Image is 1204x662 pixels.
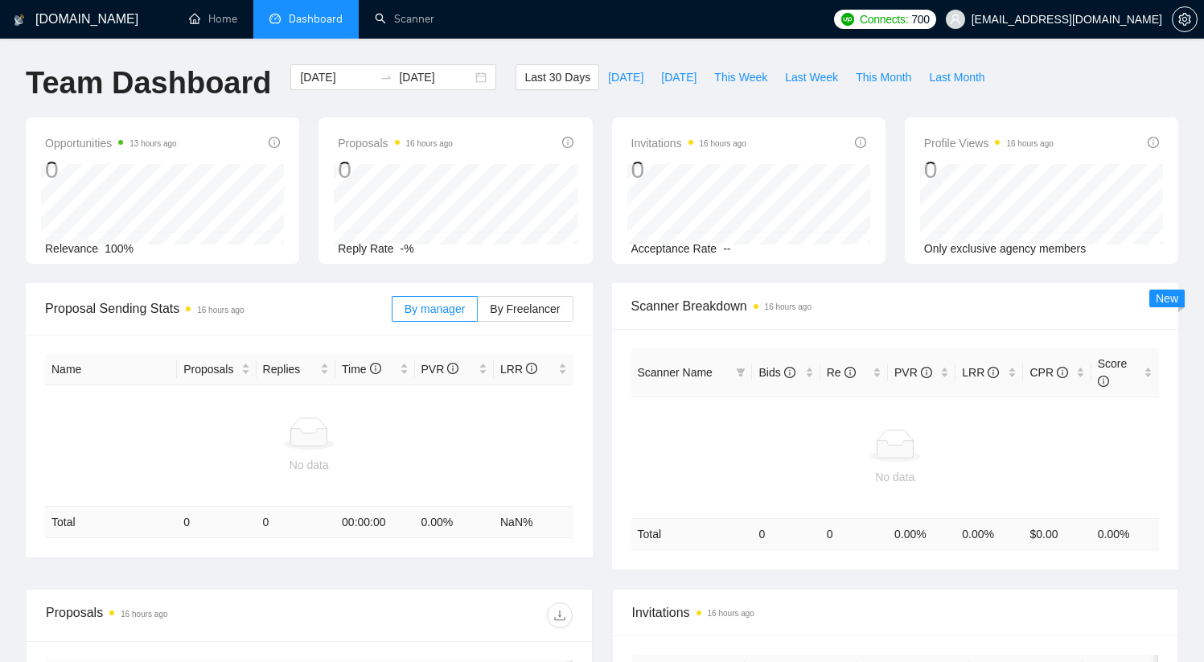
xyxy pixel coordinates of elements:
[856,68,911,86] span: This Month
[269,13,281,24] span: dashboard
[405,302,465,315] span: By manager
[733,360,749,384] span: filter
[844,367,856,378] span: info-circle
[1006,139,1053,148] time: 16 hours ago
[888,518,955,549] td: 0.00 %
[1172,13,1198,26] a: setting
[177,507,256,538] td: 0
[548,609,572,622] span: download
[263,360,317,378] span: Replies
[631,518,753,549] td: Total
[129,139,176,148] time: 13 hours ago
[45,154,177,185] div: 0
[632,602,1159,623] span: Invitations
[338,134,453,153] span: Proposals
[714,68,767,86] span: This Week
[399,68,472,86] input: End date
[860,10,908,28] span: Connects:
[950,14,961,25] span: user
[177,354,256,385] th: Proposals
[547,602,573,628] button: download
[827,366,856,379] span: Re
[516,64,599,90] button: Last 30 Days
[121,610,167,619] time: 16 hours ago
[524,68,590,86] span: Last 30 Days
[380,71,392,84] span: swap-right
[380,71,392,84] span: to
[500,363,537,376] span: LRR
[370,363,381,374] span: info-circle
[421,363,459,376] span: PVR
[257,354,335,385] th: Replies
[955,518,1023,549] td: 0.00 %
[46,602,309,628] div: Proposals
[494,507,573,538] td: NaN %
[1057,367,1068,378] span: info-circle
[841,13,854,26] img: upwork-logo.png
[920,64,993,90] button: Last Month
[911,10,929,28] span: 700
[758,366,795,379] span: Bids
[375,12,434,26] a: searchScanner
[490,302,560,315] span: By Freelancer
[924,154,1054,185] div: 0
[1156,292,1178,305] span: New
[1149,607,1188,646] iframe: Intercom live chat
[785,68,838,86] span: Last Week
[338,242,393,255] span: Reply Rate
[289,12,343,26] span: Dashboard
[752,518,820,549] td: 0
[924,242,1087,255] span: Only exclusive agency members
[45,134,177,153] span: Opportunities
[929,68,984,86] span: Last Month
[406,139,453,148] time: 16 hours ago
[269,137,280,148] span: info-circle
[638,366,713,379] span: Scanner Name
[855,137,866,148] span: info-circle
[447,363,458,374] span: info-circle
[784,367,795,378] span: info-circle
[335,507,414,538] td: 00:00:00
[1091,518,1159,549] td: 0.00 %
[51,456,567,474] div: No data
[921,367,932,378] span: info-circle
[14,7,25,33] img: logo
[1098,376,1109,387] span: info-circle
[189,12,237,26] a: homeHome
[608,68,643,86] span: [DATE]
[631,242,717,255] span: Acceptance Rate
[45,507,177,538] td: Total
[705,64,776,90] button: This Week
[599,64,652,90] button: [DATE]
[700,139,746,148] time: 16 hours ago
[652,64,705,90] button: [DATE]
[415,507,494,538] td: 0.00 %
[924,134,1054,153] span: Profile Views
[1029,366,1067,379] span: CPR
[338,154,453,185] div: 0
[638,468,1153,486] div: No data
[820,518,888,549] td: 0
[45,298,392,319] span: Proposal Sending Stats
[183,360,237,378] span: Proposals
[894,366,932,379] span: PVR
[661,68,697,86] span: [DATE]
[1148,137,1159,148] span: info-circle
[962,366,999,379] span: LRR
[105,242,134,255] span: 100%
[401,242,414,255] span: -%
[1023,518,1091,549] td: $ 0.00
[631,296,1160,316] span: Scanner Breakdown
[45,242,98,255] span: Relevance
[988,367,999,378] span: info-circle
[1098,357,1128,388] span: Score
[765,302,812,311] time: 16 hours ago
[776,64,847,90] button: Last Week
[723,242,730,255] span: --
[26,64,271,102] h1: Team Dashboard
[562,137,573,148] span: info-circle
[708,609,754,618] time: 16 hours ago
[300,68,373,86] input: Start date
[197,306,244,315] time: 16 hours ago
[847,64,920,90] button: This Month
